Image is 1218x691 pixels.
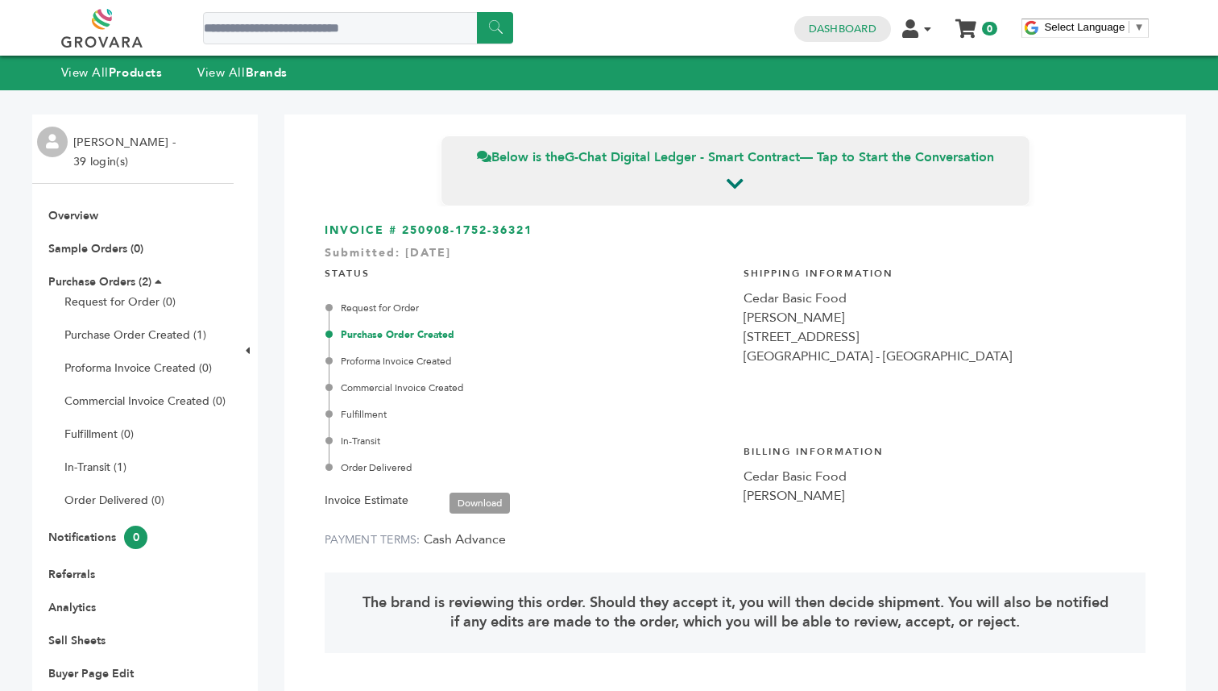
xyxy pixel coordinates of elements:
div: Cedar Basic Food [744,467,1146,486]
a: View AllProducts [61,65,163,81]
img: profile.png [37,127,68,157]
div: Purchase Order Created [329,327,727,342]
div: Proforma Invoice Created [329,354,727,368]
a: Download [449,493,510,514]
a: Proforma Invoice Created (0) [64,360,212,376]
h4: Shipping Information [744,255,1146,289]
span: Cash Advance [424,531,506,548]
div: Fulfillment [329,407,727,422]
a: Sell Sheets [48,633,106,648]
a: My Cart [956,15,975,31]
div: Order Delivered [329,460,727,475]
strong: G-Chat Digital Ledger - Smart Contract [565,148,800,166]
div: Commercial Invoice Created [329,381,727,395]
span: ▼ [1133,21,1144,33]
div: Request for Order [329,301,727,315]
h4: STATUS [325,255,727,289]
a: Fulfillment (0) [64,427,134,442]
a: Dashboard [809,22,876,36]
a: View AllBrands [197,65,288,81]
div: [PERSON_NAME] [744,486,1146,506]
a: In-Transit (1) [64,460,126,475]
a: Analytics [48,600,96,615]
a: Purchase Order Created (1) [64,327,206,343]
a: Purchase Orders (2) [48,274,151,289]
span: 0 [982,22,997,35]
a: Request for Order (0) [64,294,176,310]
a: Select Language​ [1044,21,1144,33]
div: The brand is reviewing this order. Should they accept it, you will then decide shipment. You will... [325,572,1145,653]
strong: Brands [246,65,288,81]
h4: Billing Information [744,433,1146,467]
strong: Products [109,65,162,81]
div: In-Transit [329,434,727,448]
a: Referrals [48,567,95,582]
a: Commercial Invoice Created (0) [64,393,226,409]
a: Sample Orders (0) [48,241,143,256]
div: Submitted: [DATE] [325,245,1145,269]
a: Overview [48,208,98,223]
input: Search a product or brand... [203,12,513,44]
div: [STREET_ADDRESS] [744,327,1146,347]
span: Below is the — Tap to Start the Conversation [477,148,994,166]
span: 0 [124,526,147,549]
h3: INVOICE # 250908-1752-36321 [325,223,1145,239]
div: [PERSON_NAME] [744,308,1146,327]
span: Select Language [1044,21,1125,33]
span: ​ [1129,21,1129,33]
a: Notifications0 [48,530,147,545]
a: Order Delivered (0) [64,493,164,508]
a: Buyer Page Edit [48,666,134,681]
li: [PERSON_NAME] - 39 login(s) [73,133,180,172]
div: [GEOGRAPHIC_DATA] - [GEOGRAPHIC_DATA] [744,347,1146,366]
div: Cedar Basic Food [744,289,1146,308]
label: Invoice Estimate [325,491,408,510]
label: PAYMENT TERMS: [325,532,420,547]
